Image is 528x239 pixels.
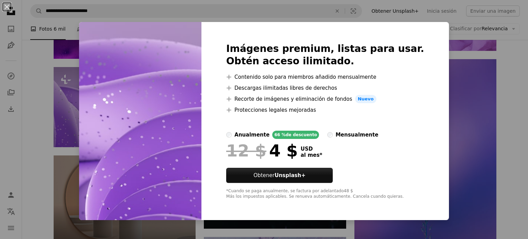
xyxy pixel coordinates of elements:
[272,131,319,139] div: 66 % de descuento
[226,73,424,81] li: Contenido solo para miembros añadido mensualmente
[226,95,424,103] li: Recorte de imágenes y eliminación de fondos
[300,146,322,152] span: USD
[226,142,266,160] span: 12 $
[300,152,322,158] span: al mes *
[275,172,306,178] strong: Unsplash+
[226,84,424,92] li: Descargas ilimitadas libres de derechos
[234,131,269,139] div: anualmente
[226,43,424,67] h2: Imágenes premium, listas para usar. Obtén acceso ilimitado.
[335,131,378,139] div: mensualmente
[226,168,333,183] button: ObtenerUnsplash+
[226,106,424,114] li: Protecciones legales mejoradas
[226,132,232,138] input: anualmente66 %de descuento
[79,22,201,220] img: premium_photo-1670445490954-5fe846fbce07
[355,95,376,103] span: Nuevo
[226,142,298,160] div: 4 $
[226,188,424,199] div: *Cuando se paga anualmente, se factura por adelantado 48 $ Más los impuestos aplicables. Se renue...
[327,132,333,138] input: mensualmente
